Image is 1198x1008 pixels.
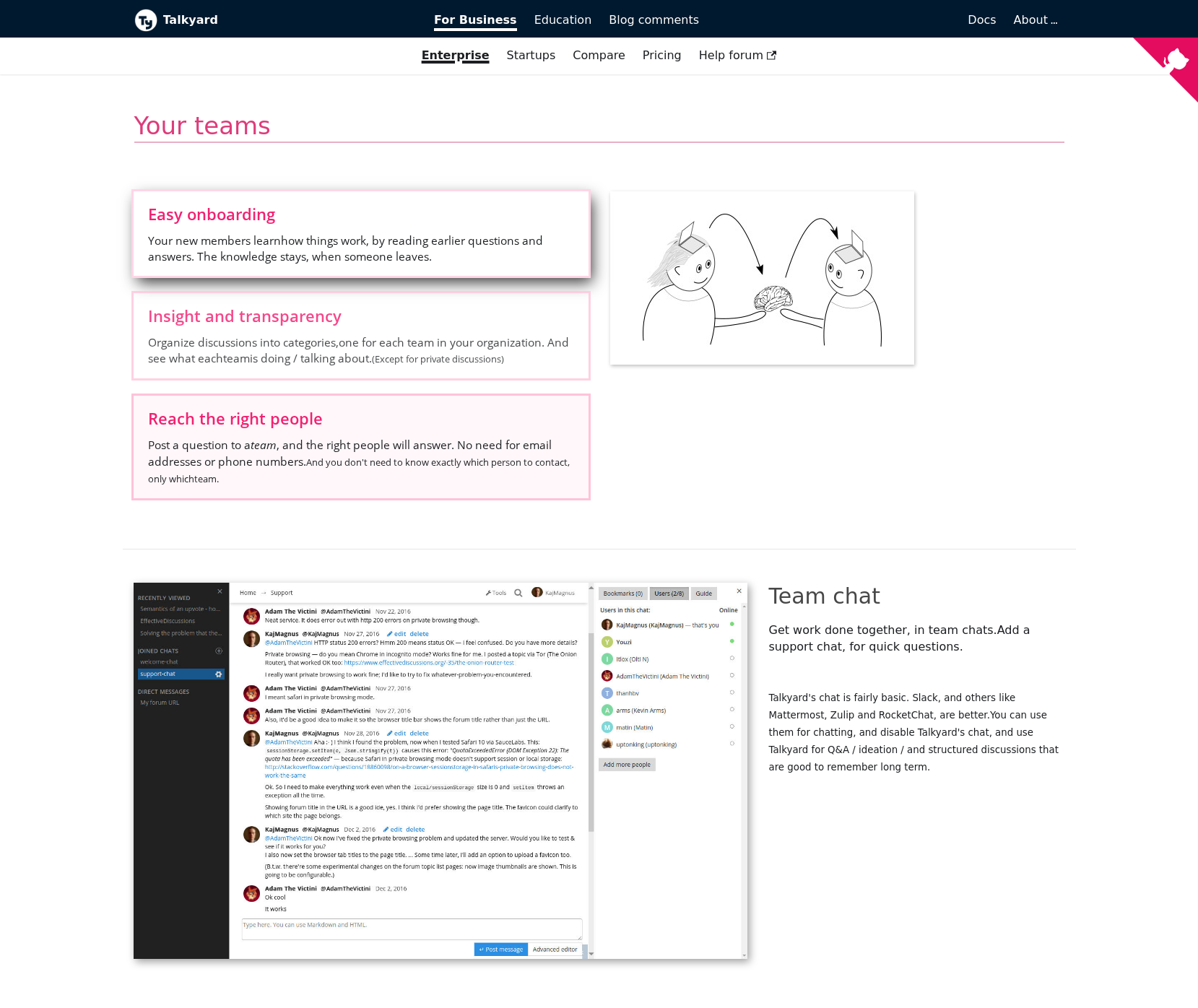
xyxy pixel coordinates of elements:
[699,48,777,62] span: Help forum
[148,456,570,485] small: And you don't need to know exactly which person to contact, only which team .
[148,410,574,426] span: Reach the right people
[134,9,414,32] a: Talkyard logoTalkyard
[634,43,690,68] a: Pricing
[1014,13,1056,27] a: About
[610,191,914,365] img: vw73ji3trlxjz6gpgv3n3fmakjlezd.jpg
[573,48,625,62] a: Compare
[134,583,747,959] img: s3cgyaevl52l3sroqer32zpswarnyj.jpg
[148,308,574,323] span: Insight and transparency
[413,43,498,68] a: Enterprise
[690,43,786,68] a: Help forum
[769,622,1065,655] p: Get work done together, in team chats. Add a support chat, for quick questions.
[600,8,708,32] a: Blog comments
[434,13,517,31] span: For Business
[609,13,699,27] span: Blog comments
[148,206,574,222] span: Easy onboarding
[148,334,574,368] span: Organize discussions into categories, one for each team in your organization . And see what each ...
[425,8,526,32] a: For Business
[148,233,574,265] span: Your new members learn how things work, by reading earlier questions and answers . The knowledge ...
[526,8,601,32] a: Education
[251,437,277,453] i: team
[163,11,414,30] b: Talkyard
[769,692,1059,773] small: Talkyard's chat is fairly basic. Slack, and others like Mattermost, Zulip and RocketChat, are bet...
[134,110,1064,143] h2: Your teams
[134,9,157,32] img: Talkyard logo
[534,13,592,27] span: Education
[968,13,996,27] span: Docs
[708,8,1005,32] a: Docs
[769,583,1065,610] h2: Team chat
[372,352,504,365] small: (Except for private discussions)
[148,437,574,487] span: Post a question to a , and the right people will answer. No need for email addresses or phone num...
[498,43,565,68] a: Startups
